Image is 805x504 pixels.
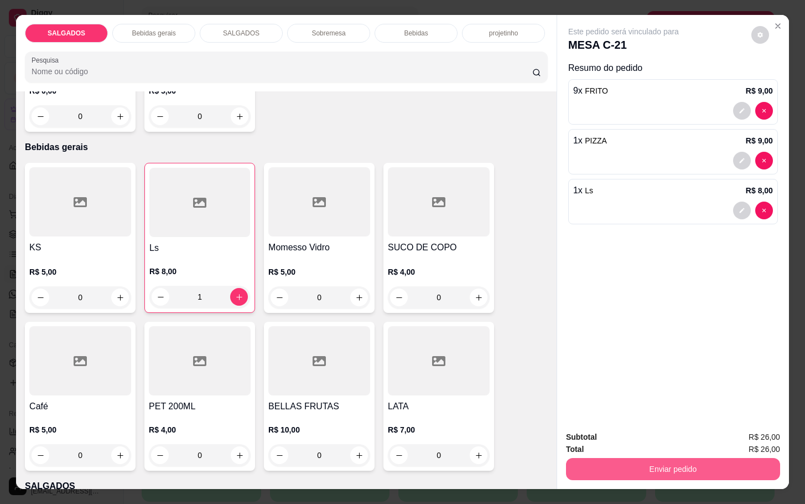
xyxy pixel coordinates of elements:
[755,152,773,169] button: decrease-product-quantity
[746,135,773,146] p: R$ 9,00
[566,458,780,480] button: Enviar pedido
[568,61,778,75] p: Resumo do pedido
[132,29,175,38] p: Bebidas gerais
[111,289,129,306] button: increase-product-quantity
[25,480,548,493] p: SALGADOS
[231,446,248,464] button: increase-product-quantity
[755,202,773,219] button: decrease-product-quantity
[573,184,593,197] p: 1 x
[350,289,368,306] button: increase-product-quantity
[388,424,490,435] p: R$ 7,00
[746,185,773,196] p: R$ 8,00
[25,141,548,154] p: Bebidas gerais
[152,288,169,306] button: decrease-product-quantity
[585,136,607,145] span: PIZZA
[733,202,751,219] button: decrease-product-quantity
[29,400,131,413] h4: Café
[32,66,532,77] input: Pesquisa
[29,424,131,435] p: R$ 5,00
[573,134,607,147] p: 1 x
[268,241,370,254] h4: Momesso Vidro
[568,26,679,37] p: Este pedido será vinculado para
[751,26,769,44] button: decrease-product-quantity
[231,107,248,125] button: increase-product-quantity
[388,400,490,413] h4: LATA
[566,433,597,441] strong: Subtotal
[350,446,368,464] button: increase-product-quantity
[268,266,370,277] p: R$ 5,00
[311,29,345,38] p: Sobremesa
[29,241,131,254] h4: KS
[404,29,428,38] p: Bebidas
[29,266,131,277] p: R$ 5,00
[149,266,250,277] p: R$ 8,00
[755,102,773,120] button: decrease-product-quantity
[268,400,370,413] h4: BELLAS FRUTAS
[733,152,751,169] button: decrease-product-quantity
[749,443,780,455] span: R$ 26,00
[470,289,487,306] button: increase-product-quantity
[223,29,259,38] p: SALGADOS
[268,424,370,435] p: R$ 10,00
[271,289,288,306] button: decrease-product-quantity
[151,446,169,464] button: decrease-product-quantity
[470,446,487,464] button: increase-product-quantity
[149,424,251,435] p: R$ 4,00
[230,288,248,306] button: increase-product-quantity
[573,84,608,97] p: 9 x
[390,289,408,306] button: decrease-product-quantity
[749,431,780,443] span: R$ 26,00
[388,266,490,277] p: R$ 4,00
[585,86,608,95] span: FRITO
[149,400,251,413] h4: PET 200ML
[585,186,593,195] span: Ls
[48,29,85,38] p: SALGADOS
[149,241,250,255] h4: Ls
[32,55,63,65] label: Pesquisa
[566,445,584,454] strong: Total
[32,289,49,306] button: decrease-product-quantity
[271,446,288,464] button: decrease-product-quantity
[388,241,490,254] h4: SUCO DE COPO
[733,102,751,120] button: decrease-product-quantity
[769,17,787,35] button: Close
[746,85,773,96] p: R$ 9,00
[568,37,679,53] p: MESA C-21
[489,29,518,38] p: projetinho
[390,446,408,464] button: decrease-product-quantity
[151,107,169,125] button: decrease-product-quantity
